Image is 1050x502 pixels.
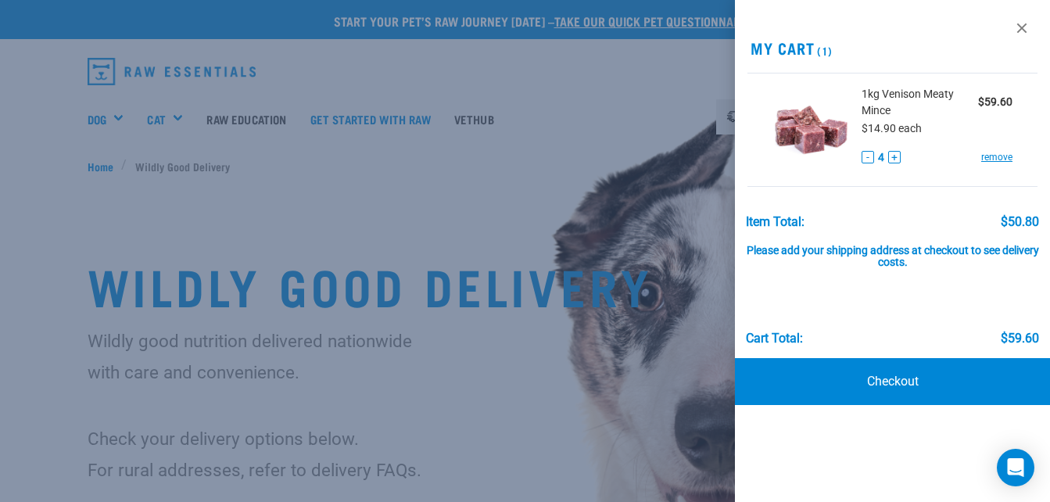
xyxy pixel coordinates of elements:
strong: $59.60 [978,95,1012,108]
a: Checkout [735,358,1050,405]
button: + [888,151,901,163]
div: Cart total: [746,332,803,346]
h2: My Cart [735,39,1050,57]
a: remove [981,150,1012,164]
span: $14.90 each [862,122,922,134]
button: - [862,151,874,163]
span: (1) [815,48,833,53]
div: $59.60 [1001,332,1039,346]
span: 4 [878,149,884,166]
div: $50.80 [1001,215,1039,229]
div: Please add your shipping address at checkout to see delivery costs. [746,229,1040,270]
div: Item Total: [746,215,805,229]
span: 1kg Venison Meaty Mince [862,86,978,119]
img: Venison Meaty Mince [772,86,850,167]
div: Open Intercom Messenger [997,449,1034,486]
